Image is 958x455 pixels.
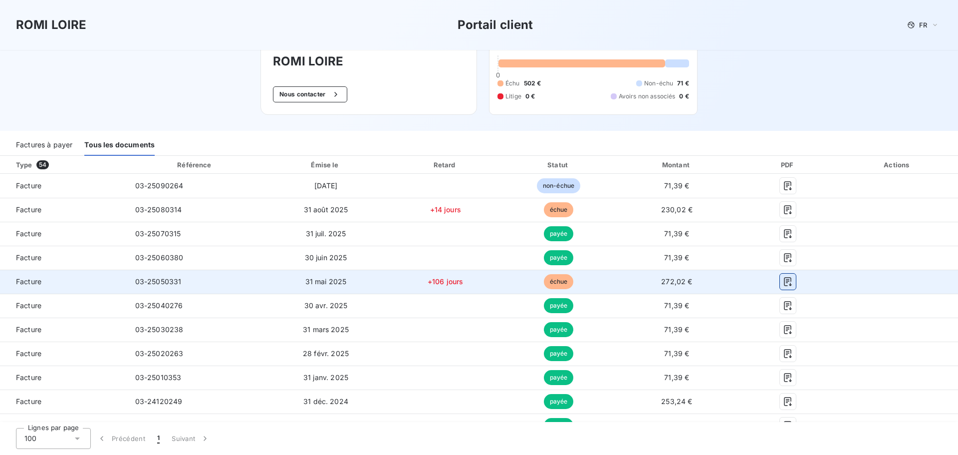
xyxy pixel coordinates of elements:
[664,253,689,262] span: 71,39 €
[544,298,574,313] span: payée
[8,325,119,335] span: Facture
[677,79,689,88] span: 71 €
[544,274,574,289] span: échue
[135,325,184,334] span: 03-25030238
[91,428,151,449] button: Précédent
[24,434,36,444] span: 100
[661,205,693,214] span: 230,02 €
[664,373,689,382] span: 71,39 €
[151,428,166,449] button: 1
[664,301,689,310] span: 71,39 €
[305,253,347,262] span: 30 juin 2025
[664,325,689,334] span: 71,39 €
[8,229,119,239] span: Facture
[679,92,689,101] span: 0 €
[8,349,119,359] span: Facture
[8,373,119,383] span: Facture
[166,428,216,449] button: Suivant
[919,21,927,29] span: FR
[428,277,464,286] span: +106 jours
[544,418,574,433] span: payée
[544,370,574,385] span: payée
[8,421,119,431] span: Facture
[504,160,612,170] div: Statut
[84,135,155,156] div: Tous les documents
[305,277,347,286] span: 31 mai 2025
[661,277,692,286] span: 272,02 €
[458,16,533,34] h3: Portail client
[544,322,574,337] span: payée
[8,253,119,263] span: Facture
[664,229,689,238] span: 71,39 €
[135,421,181,430] span: 03-24110290
[135,229,181,238] span: 03-25070315
[8,277,119,287] span: Facture
[617,160,737,170] div: Montant
[544,226,574,241] span: payée
[304,205,348,214] span: 31 août 2025
[524,79,541,88] span: 502 €
[390,160,501,170] div: Retard
[135,397,183,406] span: 03-24120249
[273,86,347,102] button: Nous contacter
[16,135,72,156] div: Factures à payer
[663,421,690,430] span: 69,98 €
[135,373,182,382] span: 03-25010353
[839,160,956,170] div: Actions
[135,181,184,190] span: 03-25090264
[177,161,211,169] div: Référence
[16,16,87,34] h3: ROMI LOIRE
[265,160,386,170] div: Émise le
[314,421,338,430] span: [DATE]
[304,301,348,310] span: 30 avr. 2025
[8,397,119,407] span: Facture
[303,349,349,358] span: 28 févr. 2025
[135,349,184,358] span: 03-25020263
[303,397,348,406] span: 31 déc. 2024
[496,71,500,79] span: 0
[644,79,673,88] span: Non-échu
[741,160,835,170] div: PDF
[135,301,183,310] span: 03-25040276
[10,160,125,170] div: Type
[36,160,49,169] span: 54
[303,325,349,334] span: 31 mars 2025
[505,79,520,88] span: Échu
[544,202,574,217] span: échue
[8,205,119,215] span: Facture
[135,205,182,214] span: 03-25080314
[544,250,574,265] span: payée
[544,394,574,409] span: payée
[430,205,461,214] span: +14 jours
[157,434,160,444] span: 1
[619,92,676,101] span: Avoirs non associés
[273,52,465,70] h3: ROMI LOIRE
[661,397,692,406] span: 253,24 €
[8,181,119,191] span: Facture
[537,178,580,193] span: non-échue
[664,349,689,358] span: 71,39 €
[314,181,338,190] span: [DATE]
[525,92,535,101] span: 0 €
[306,229,346,238] span: 31 juil. 2025
[8,301,119,311] span: Facture
[135,277,182,286] span: 03-25050331
[664,181,689,190] span: 71,39 €
[505,92,521,101] span: Litige
[135,253,184,262] span: 03-25060380
[303,373,348,382] span: 31 janv. 2025
[544,346,574,361] span: payée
